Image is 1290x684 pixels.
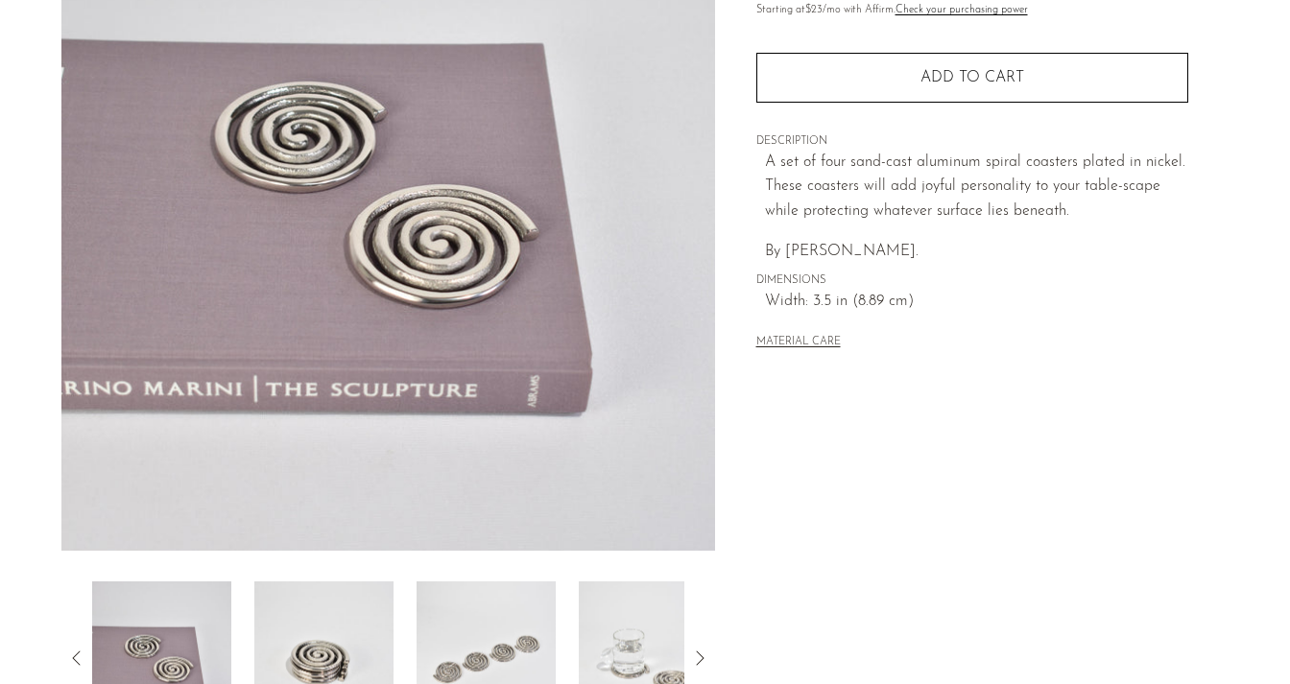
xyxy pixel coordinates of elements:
span: Width: 3.5 in (8.89 cm) [765,290,1188,315]
button: Add to cart [756,53,1188,103]
span: A set of four sand-cast aluminum spiral coasters plated in nickel. These coasters will add joyful... [765,154,1185,219]
span: Add to cart [920,70,1024,85]
p: Starting at /mo with Affirm. [756,2,1188,19]
span: DESCRIPTION [756,133,1188,151]
span: By [PERSON_NAME]. [765,244,919,259]
button: MATERIAL CARE [756,336,841,350]
span: DIMENSIONS [756,272,1188,290]
a: Check your purchasing power - Learn more about Affirm Financing (opens in modal) [896,5,1028,15]
span: $23 [805,5,823,15]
